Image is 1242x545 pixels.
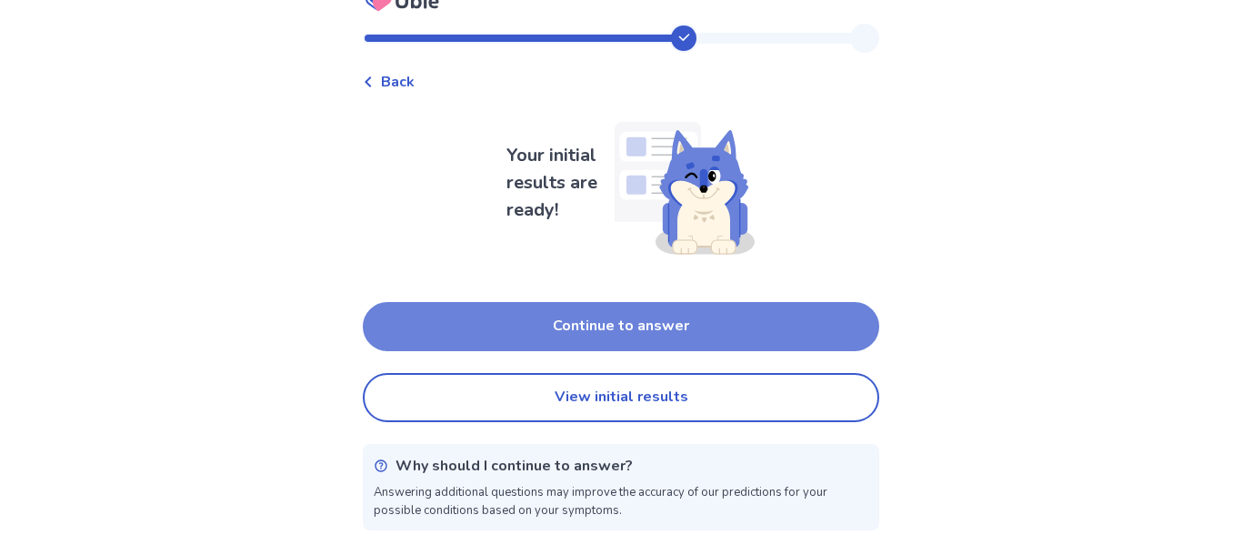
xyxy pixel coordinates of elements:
span: Back [381,71,415,93]
img: Shiba [606,107,755,258]
p: Answering additional questions may improve the accuracy of our predictions for your possible cond... [374,484,868,520]
p: Why should I continue to answer? [396,455,633,477]
button: View initial results [363,373,879,422]
p: Your initial results are ready! [506,142,606,224]
button: Continue to answer [363,302,879,351]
